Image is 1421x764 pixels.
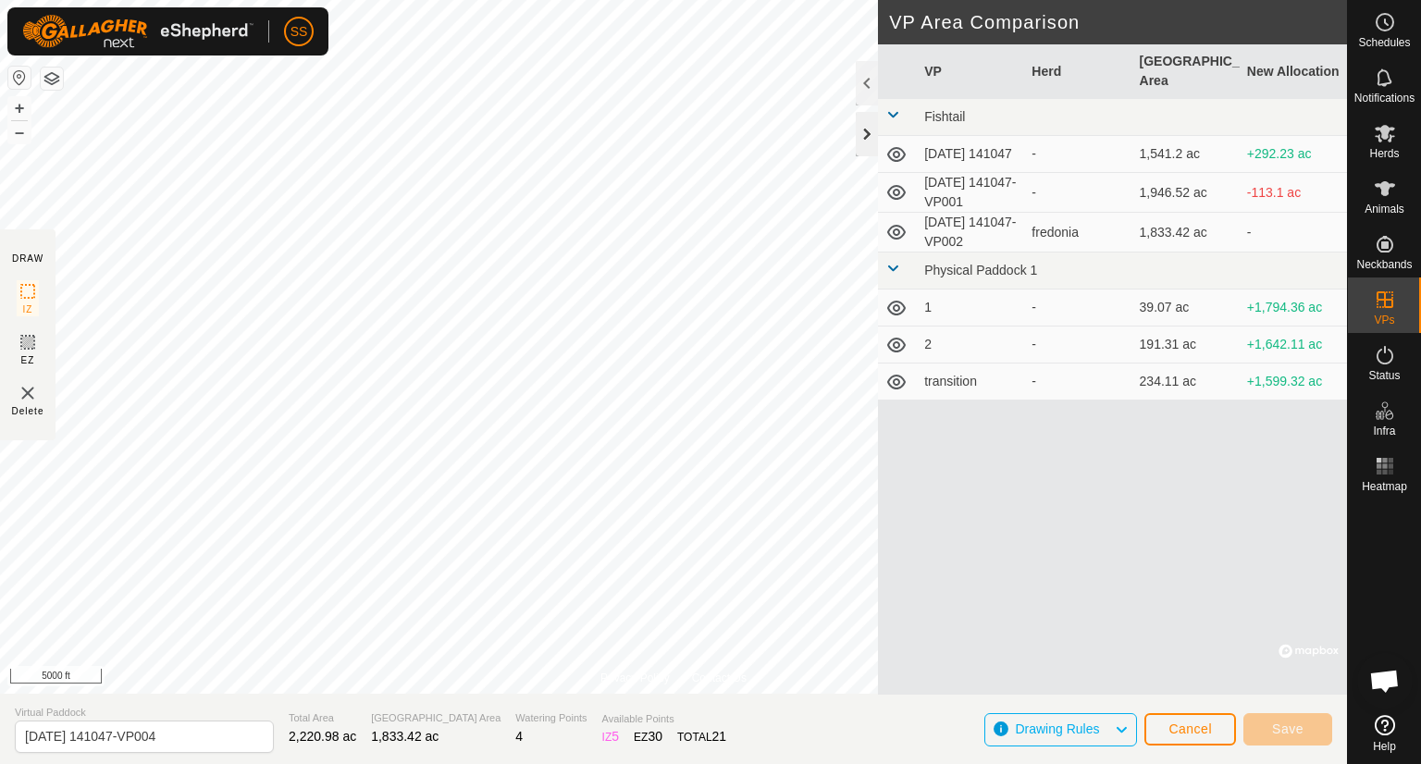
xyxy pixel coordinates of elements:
[1168,721,1212,736] span: Cancel
[889,11,1347,33] h2: VP Area Comparison
[1356,259,1412,270] span: Neckbands
[917,290,1024,327] td: 1
[1132,364,1240,400] td: 234.11 ac
[634,727,662,746] div: EZ
[12,252,43,265] div: DRAW
[1032,372,1124,391] div: -
[1358,37,1410,48] span: Schedules
[917,327,1024,364] td: 2
[41,68,63,90] button: Map Layers
[1132,136,1240,173] td: 1,541.2 ac
[22,15,253,48] img: Gallagher Logo
[17,382,39,404] img: VP
[1272,721,1304,736] span: Save
[602,727,619,746] div: IZ
[1374,314,1394,326] span: VPs
[917,364,1024,400] td: transition
[1240,213,1347,253] td: -
[712,729,727,744] span: 21
[692,670,747,686] a: Contact Us
[1032,335,1124,354] div: -
[1240,136,1347,173] td: +292.23 ac
[677,727,726,746] div: TOTAL
[289,729,356,744] span: 2,220.98 ac
[917,44,1024,99] th: VP
[1369,148,1399,159] span: Herds
[12,404,44,418] span: Delete
[917,136,1024,173] td: [DATE] 141047
[371,729,439,744] span: 1,833.42 ac
[1132,327,1240,364] td: 191.31 ac
[8,67,31,89] button: Reset Map
[15,705,274,721] span: Virtual Paddock
[1354,92,1415,104] span: Notifications
[1132,44,1240,99] th: [GEOGRAPHIC_DATA] Area
[1240,44,1347,99] th: New Allocation
[1015,721,1099,736] span: Drawing Rules
[1373,425,1395,437] span: Infra
[1032,144,1124,164] div: -
[1024,44,1131,99] th: Herd
[8,121,31,143] button: –
[1032,298,1124,317] div: -
[515,729,523,744] span: 4
[648,729,662,744] span: 30
[1240,364,1347,400] td: +1,599.32 ac
[1032,183,1124,203] div: -
[602,711,727,727] span: Available Points
[924,263,1037,277] span: Physical Paddock 1
[1243,713,1332,746] button: Save
[515,710,587,726] span: Watering Points
[1132,290,1240,327] td: 39.07 ac
[612,729,619,744] span: 5
[21,353,35,367] span: EZ
[1032,223,1124,242] div: fredonia
[1373,741,1396,752] span: Help
[917,213,1024,253] td: [DATE] 141047-VP002
[1132,173,1240,213] td: 1,946.52 ac
[289,710,356,726] span: Total Area
[1144,713,1236,746] button: Cancel
[1368,370,1400,381] span: Status
[1365,203,1404,215] span: Animals
[1348,708,1421,759] a: Help
[1240,327,1347,364] td: +1,642.11 ac
[23,302,33,316] span: IZ
[600,670,670,686] a: Privacy Policy
[917,173,1024,213] td: [DATE] 141047-VP001
[1240,173,1347,213] td: -113.1 ac
[290,22,308,42] span: SS
[371,710,500,726] span: [GEOGRAPHIC_DATA] Area
[1362,481,1407,492] span: Heatmap
[1240,290,1347,327] td: +1,794.36 ac
[8,97,31,119] button: +
[1132,213,1240,253] td: 1,833.42 ac
[924,109,965,124] span: Fishtail
[1357,653,1413,709] a: Open chat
